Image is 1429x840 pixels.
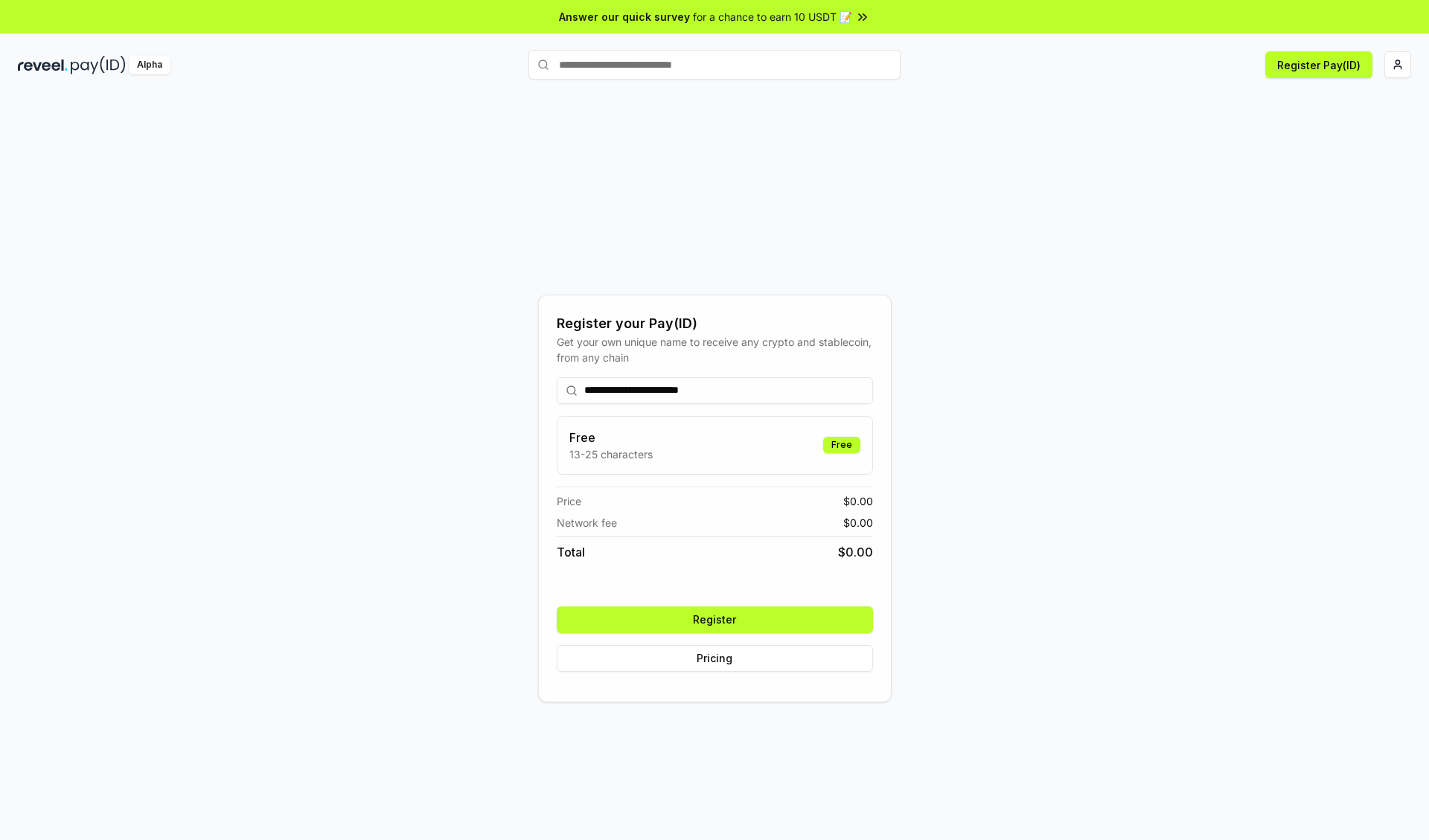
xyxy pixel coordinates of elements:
[1265,51,1372,78] button: Register Pay(ID)
[823,437,860,453] div: Free
[843,493,873,509] span: $ 0.00
[559,9,690,25] span: Answer our quick survey
[557,334,873,365] div: Get your own unique name to receive any crypto and stablecoin, from any chain
[71,56,126,74] img: pay_id
[569,429,653,446] h3: Free
[557,606,873,633] button: Register
[557,645,873,672] button: Pricing
[557,515,617,530] span: Network fee
[843,515,873,530] span: $ 0.00
[557,493,581,509] span: Price
[569,446,653,462] p: 13-25 characters
[838,543,873,561] span: $ 0.00
[557,543,585,561] span: Total
[693,9,852,25] span: for a chance to earn 10 USDT 📝
[18,56,68,74] img: reveel_dark
[129,56,170,74] div: Alpha
[557,313,873,334] div: Register your Pay(ID)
